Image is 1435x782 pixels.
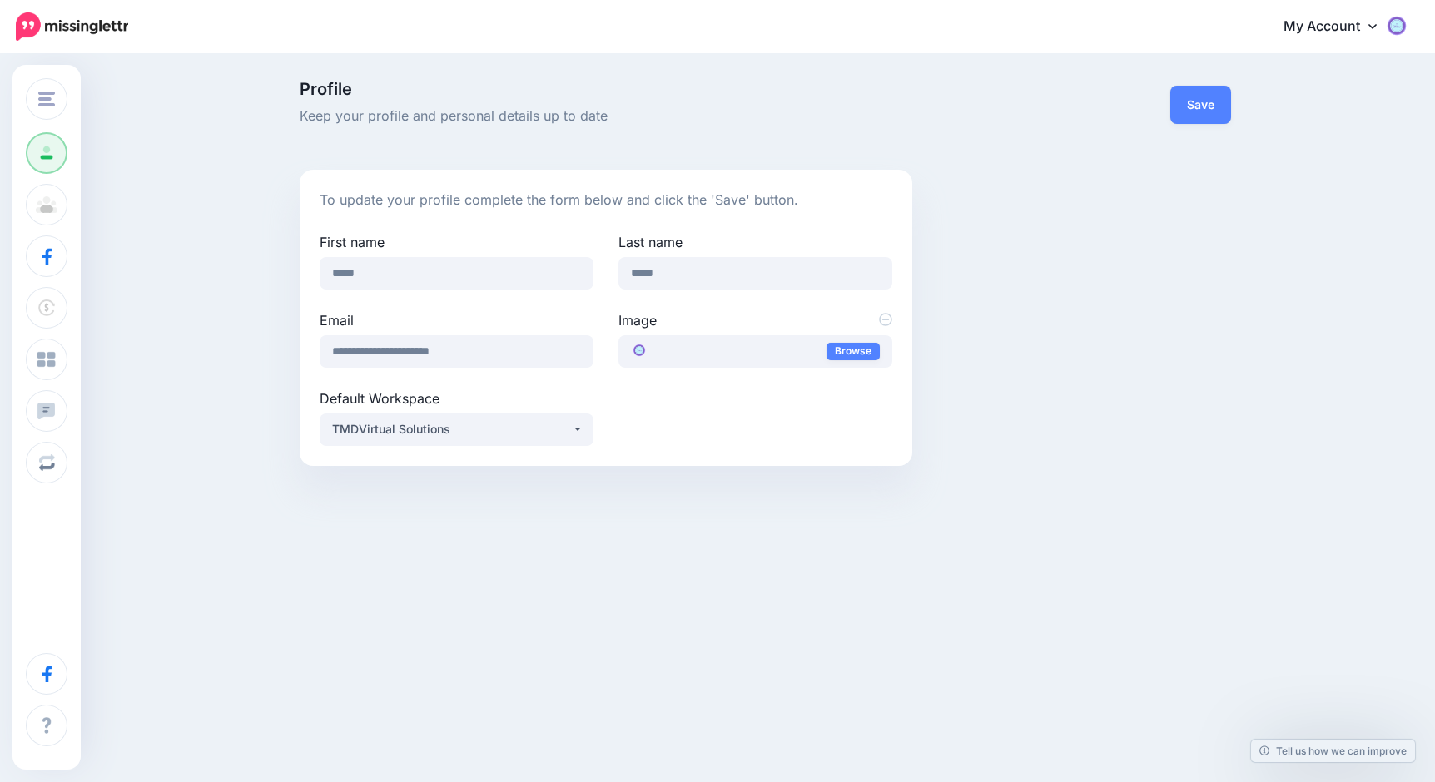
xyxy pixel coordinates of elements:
[38,92,55,106] img: menu.png
[320,190,893,211] p: To update your profile complete the form below and click the 'Save' button.
[320,413,593,446] button: TMDVirtual Solutions
[827,343,880,360] a: Browse
[300,81,913,97] span: Profile
[618,310,892,330] label: Image
[300,106,913,127] span: Keep your profile and personal details up to date
[320,232,593,252] label: First name
[1170,86,1231,124] button: Save
[1251,740,1415,762] a: Tell us how we can improve
[1267,7,1410,47] a: My Account
[320,310,593,330] label: Email
[631,342,648,359] img: Untitled_design_1_thumb.png
[16,12,128,41] img: Missinglettr
[320,389,593,408] label: Default Workspace
[618,232,892,252] label: Last name
[332,419,572,439] div: TMDVirtual Solutions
